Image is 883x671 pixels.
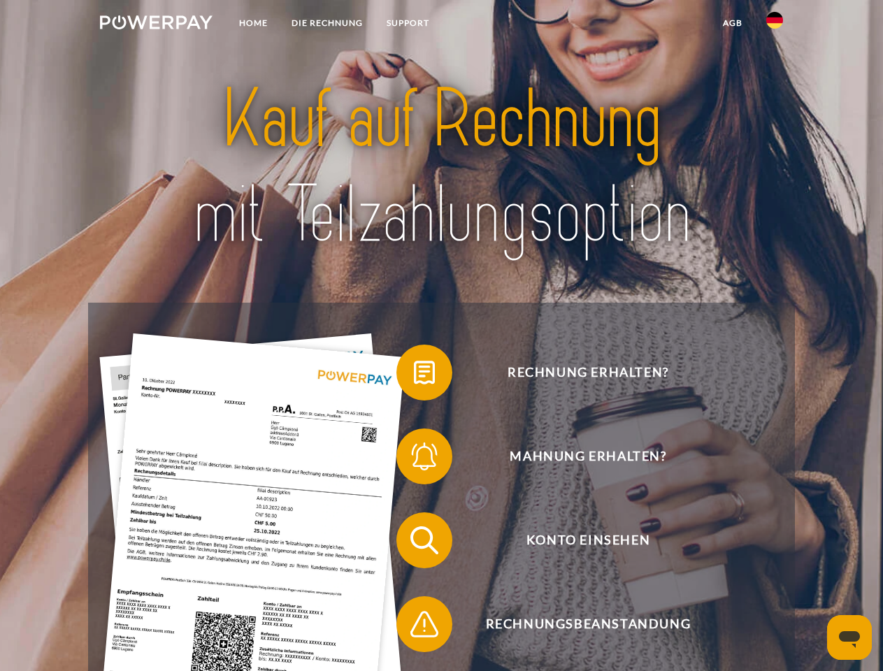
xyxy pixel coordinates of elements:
img: qb_search.svg [407,523,442,558]
a: Home [227,10,280,36]
span: Rechnungsbeanstandung [417,596,759,652]
span: Mahnung erhalten? [417,428,759,484]
img: qb_bill.svg [407,355,442,390]
img: qb_bell.svg [407,439,442,474]
a: DIE RECHNUNG [280,10,375,36]
iframe: Schaltfläche zum Öffnen des Messaging-Fensters [827,615,872,660]
img: logo-powerpay-white.svg [100,15,213,29]
button: Rechnungsbeanstandung [396,596,760,652]
a: agb [711,10,754,36]
button: Konto einsehen [396,512,760,568]
img: title-powerpay_de.svg [134,67,749,268]
button: Rechnung erhalten? [396,345,760,401]
img: de [766,12,783,29]
a: SUPPORT [375,10,441,36]
img: qb_warning.svg [407,607,442,642]
button: Mahnung erhalten? [396,428,760,484]
span: Konto einsehen [417,512,759,568]
span: Rechnung erhalten? [417,345,759,401]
